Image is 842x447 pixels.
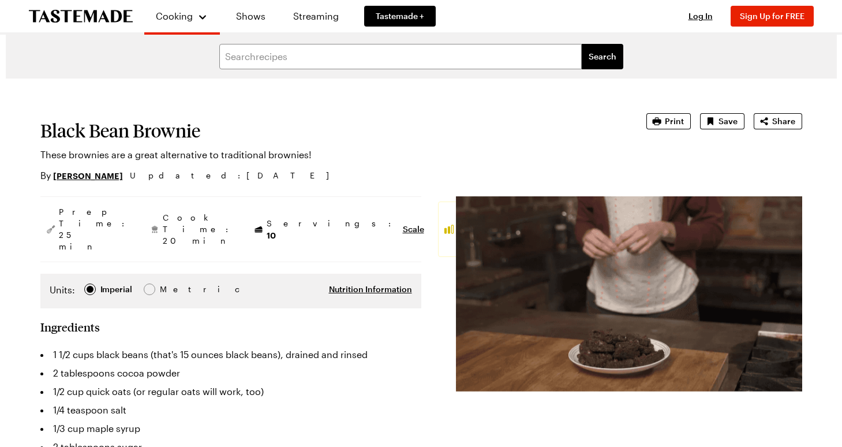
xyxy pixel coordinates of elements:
[160,283,184,296] div: Metric
[740,11,804,21] span: Sign Up for FREE
[40,419,421,438] li: 1/3 cup maple syrup
[700,113,744,129] button: Save recipe
[754,113,802,129] button: Share
[403,223,424,235] button: Scale
[40,364,421,382] li: 2 tablespoons cocoa powder
[59,206,130,252] span: Prep Time: 25 min
[40,345,421,364] li: 1 1/2 cups black beans (that's 15 ounces black beans), drained and rinsed
[100,283,133,296] span: Imperial
[40,120,614,141] h1: Black Bean Brownie
[40,401,421,419] li: 1/4 teaspoon salt
[160,283,185,296] span: Metric
[267,229,276,240] span: 10
[156,5,208,28] button: Cooking
[130,169,340,182] span: Updated : [DATE]
[40,382,421,401] li: 1/2 cup quick oats (or regular oats will work, too)
[329,284,412,295] button: Nutrition Information
[665,116,684,127] span: Print
[376,10,424,22] span: Tastemade +
[40,148,614,162] p: These brownies are a great alternative to traditional brownies!
[50,283,184,299] div: Imperial Metric
[772,116,795,127] span: Share
[582,44,623,69] button: filters
[646,113,691,129] button: Print
[589,51,616,62] span: Search
[163,212,234,247] span: Cook Time: 20 min
[678,10,724,22] button: Log In
[731,6,814,27] button: Sign Up for FREE
[156,10,193,21] span: Cooking
[40,169,123,182] p: By
[718,116,738,127] span: Save
[40,320,100,334] h2: Ingredients
[29,10,133,23] a: To Tastemade Home Page
[50,283,75,297] label: Units:
[364,6,436,27] a: Tastemade +
[53,169,123,182] a: [PERSON_NAME]
[267,218,397,241] span: Servings:
[688,11,713,21] span: Log In
[100,283,132,296] div: Imperial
